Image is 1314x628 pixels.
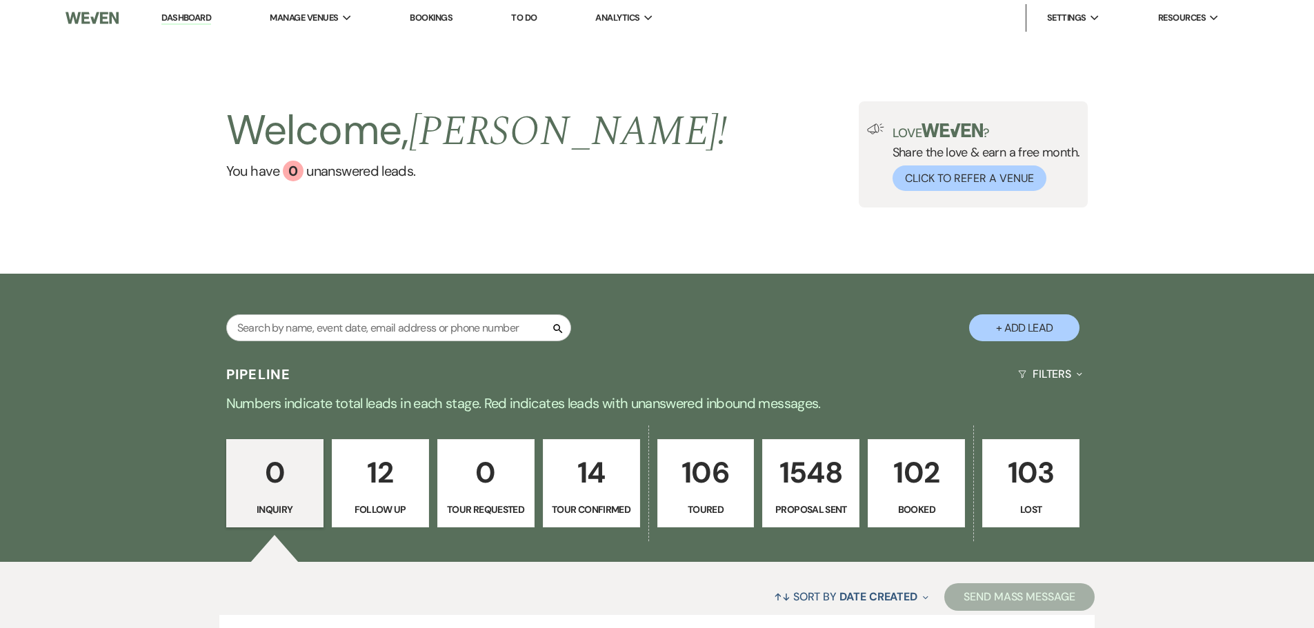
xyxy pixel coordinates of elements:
h3: Pipeline [226,365,291,384]
p: Numbers indicate total leads in each stage. Red indicates leads with unanswered inbound messages. [161,392,1154,414]
button: Sort By Date Created [768,578,934,615]
a: 103Lost [982,439,1079,527]
p: Follow Up [341,502,420,517]
p: Love ? [893,123,1080,139]
p: Tour Confirmed [552,502,631,517]
a: 12Follow Up [332,439,429,527]
span: ↑↓ [774,589,790,604]
img: Weven Logo [66,3,118,32]
p: 0 [446,449,526,496]
button: Send Mass Message [944,583,1095,611]
a: 102Booked [868,439,965,527]
a: 14Tour Confirmed [543,439,640,527]
p: 0 [235,449,315,496]
a: 1548Proposal Sent [762,439,859,527]
p: 103 [991,449,1071,496]
p: Booked [877,502,956,517]
p: 12 [341,449,420,496]
input: Search by name, event date, email address or phone number [226,314,571,341]
span: Analytics [595,11,639,25]
p: Inquiry [235,502,315,517]
span: Manage Venues [270,11,338,25]
span: Settings [1047,11,1086,25]
p: Lost [991,502,1071,517]
span: Date Created [839,589,917,604]
p: 1548 [771,449,850,496]
span: Resources [1158,11,1206,25]
a: Bookings [410,12,452,23]
button: Filters [1013,356,1088,392]
p: Tour Requested [446,502,526,517]
a: Dashboard [161,12,211,25]
h2: Welcome, [226,101,728,161]
div: Share the love & earn a free month. [884,123,1080,191]
a: You have 0 unanswered leads. [226,161,728,181]
button: + Add Lead [969,314,1079,341]
a: To Do [511,12,537,23]
img: loud-speaker-illustration.svg [867,123,884,134]
p: 106 [666,449,746,496]
p: 14 [552,449,631,496]
div: 0 [283,161,303,181]
button: Click to Refer a Venue [893,165,1046,191]
p: Proposal Sent [771,502,850,517]
p: 102 [877,449,956,496]
img: weven-logo-green.svg [922,123,983,137]
a: 0Tour Requested [437,439,535,527]
span: [PERSON_NAME] ! [409,100,728,163]
a: 106Toured [657,439,755,527]
p: Toured [666,502,746,517]
a: 0Inquiry [226,439,323,527]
